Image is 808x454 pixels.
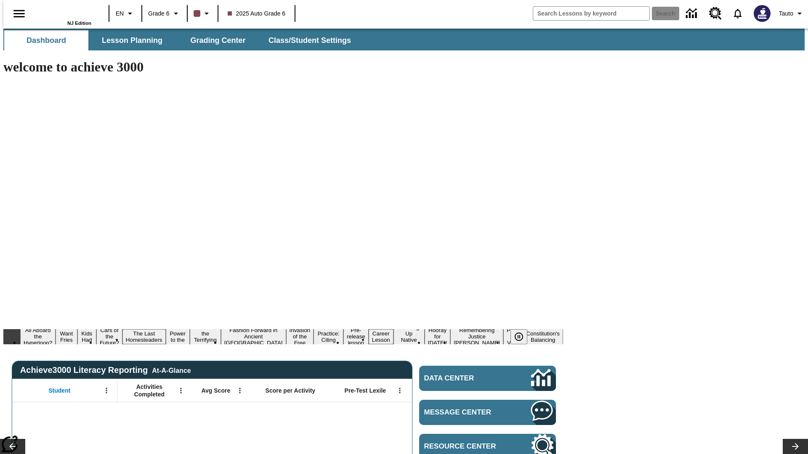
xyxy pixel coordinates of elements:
[37,4,91,21] a: Home
[419,400,556,425] a: Message Center
[166,323,190,351] button: Slide 6 Solar Power to the People
[343,326,369,347] button: Slide 11 Pre-release lesson
[450,326,503,347] button: Slide 15 Remembering Justice O'Connor
[314,323,343,351] button: Slide 10 Mixed Practice: Citing Evidence
[262,30,358,50] button: Class/Student Settings
[176,30,260,50] button: Grading Center
[503,326,523,347] button: Slide 16 Point of View
[510,329,527,344] button: Pause
[3,30,359,50] div: SubNavbar
[3,59,563,75] h1: welcome to achieve 3000
[424,442,506,451] span: Resource Center
[145,6,184,21] button: Grade: Grade 6, Select a grade
[56,317,77,357] button: Slide 2 Do You Want Fries With That?
[425,326,451,347] button: Slide 14 Hooray for Constitution Day!
[201,387,230,394] span: Avg Score
[20,365,191,375] span: Achieve3000 Literacy Reporting
[345,387,386,394] span: Pre-Test Lexile
[704,2,727,25] a: Resource Center, Will open in new tab
[776,6,808,21] button: Profile/Settings
[681,2,704,25] a: Data Center
[221,326,286,347] button: Slide 8 Fashion Forward in Ancient Rome
[228,9,286,18] span: 2025 Auto Grade 6
[175,384,187,397] button: Open Menu
[102,36,162,45] span: Lesson Planning
[190,36,245,45] span: Grading Center
[234,384,246,397] button: Open Menu
[424,374,503,383] span: Data Center
[77,317,96,357] button: Slide 3 Dirty Jobs Kids Had To Do
[96,326,122,347] button: Slide 4 Cars of the Future?
[90,30,174,50] button: Lesson Planning
[393,384,406,397] button: Open Menu
[286,319,314,354] button: Slide 9 The Invasion of the Free CD
[190,323,221,351] button: Slide 7 Attack of the Terrifying Tomatoes
[510,329,536,344] div: Pause
[754,5,771,22] img: Avatar
[67,21,91,26] span: NJ Edition
[20,326,56,347] button: Slide 1 All Aboard the Hyperloop?
[268,36,351,45] span: Class/Student Settings
[419,366,556,391] a: Data Center
[3,29,805,50] div: SubNavbar
[4,30,88,50] button: Dashboard
[533,7,649,20] input: search field
[27,36,66,45] span: Dashboard
[116,9,124,18] span: EN
[369,329,393,344] button: Slide 12 Career Lesson
[779,9,793,18] span: Tauto
[393,323,425,351] button: Slide 13 Cooking Up Native Traditions
[112,6,139,21] button: Language: EN, Select a language
[424,408,506,417] span: Message Center
[190,6,215,21] button: Class color is dark brown. Change class color
[783,439,808,454] button: Lesson carousel, Next
[266,387,316,394] span: Score per Activity
[727,3,749,24] a: Notifications
[100,384,113,397] button: Open Menu
[122,383,177,398] span: Activities Completed
[48,387,70,394] span: Student
[148,9,170,18] span: Grade 6
[152,365,191,375] div: At-A-Glance
[7,1,32,26] button: Open side menu
[523,323,563,351] button: Slide 17 The Constitution's Balancing Act
[122,329,166,344] button: Slide 5 The Last Homesteaders
[37,3,91,26] div: Home
[749,3,776,24] button: Select a new avatar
